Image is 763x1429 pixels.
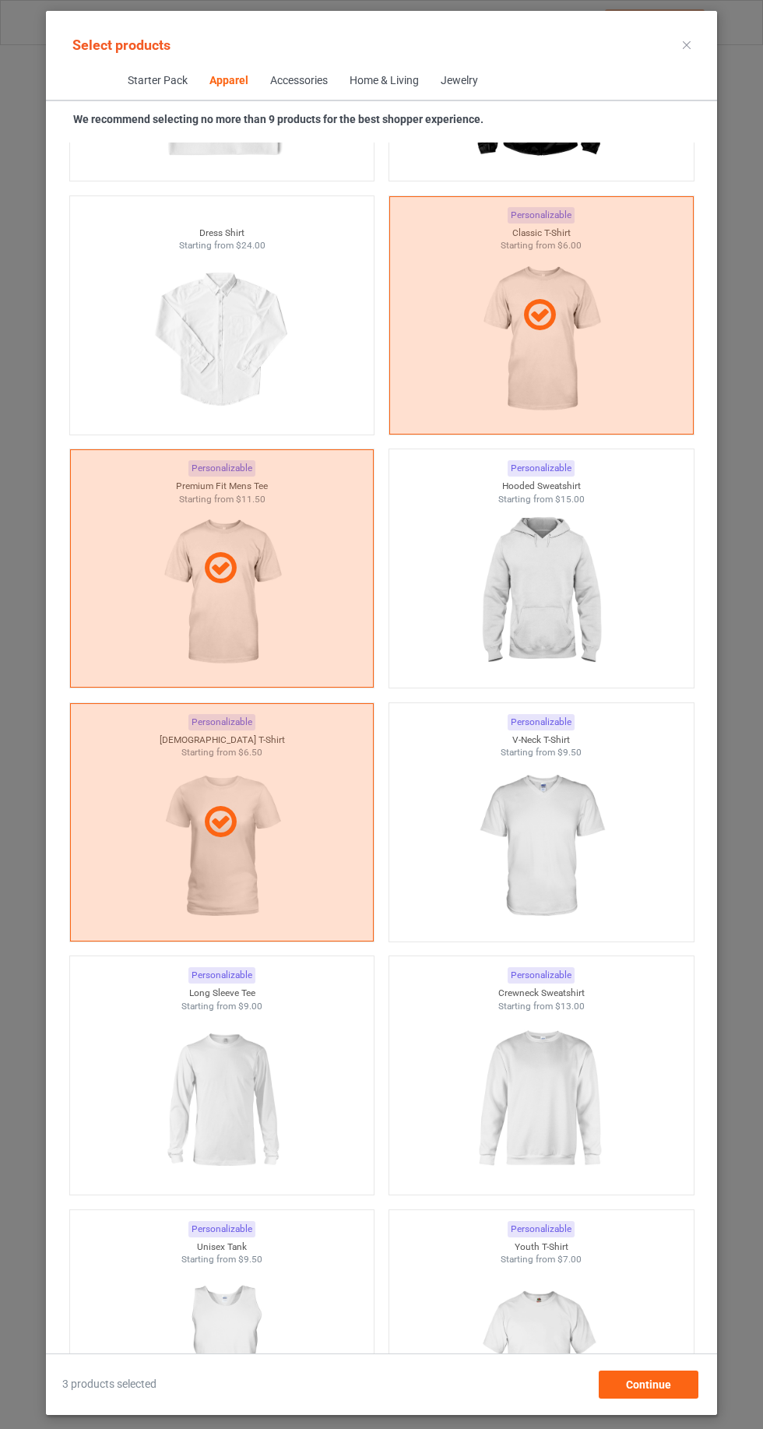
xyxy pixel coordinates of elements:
[70,987,374,1000] div: Long Sleeve Tee
[508,460,575,477] div: Personalizable
[555,494,585,505] span: $15.00
[116,62,198,100] span: Starter Pack
[70,239,374,252] div: Starting from
[209,73,248,89] div: Apparel
[508,1221,575,1237] div: Personalizable
[389,734,694,747] div: V-Neck T-Shirt
[471,759,610,934] img: regular.jpg
[188,967,255,984] div: Personalizable
[188,1221,255,1237] div: Personalizable
[152,1012,291,1187] img: regular.jpg
[70,227,374,240] div: Dress Shirt
[72,37,171,53] span: Select products
[70,1253,374,1266] div: Starting from
[62,1377,156,1392] span: 3 products selected
[389,746,694,759] div: Starting from
[626,1378,671,1391] span: Continue
[555,1001,585,1012] span: $13.00
[349,73,418,89] div: Home & Living
[440,73,477,89] div: Jewelry
[389,1253,694,1266] div: Starting from
[389,480,694,493] div: Hooded Sweatshirt
[73,113,483,125] strong: We recommend selecting no more than 9 products for the best shopper experience.
[389,1000,694,1013] div: Starting from
[269,73,327,89] div: Accessories
[389,1241,694,1254] div: Youth T-Shirt
[508,967,575,984] div: Personalizable
[508,714,575,730] div: Personalizable
[557,1254,582,1265] span: $7.00
[70,1241,374,1254] div: Unisex Tank
[235,240,265,251] span: $24.00
[389,987,694,1000] div: Crewneck Sweatshirt
[471,505,610,680] img: regular.jpg
[471,1012,610,1187] img: regular.jpg
[152,252,291,427] img: regular.jpg
[70,1000,374,1013] div: Starting from
[238,1001,262,1012] span: $9.00
[557,747,582,758] span: $9.50
[599,1371,698,1399] div: Continue
[238,1254,262,1265] span: $9.50
[389,493,694,506] div: Starting from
